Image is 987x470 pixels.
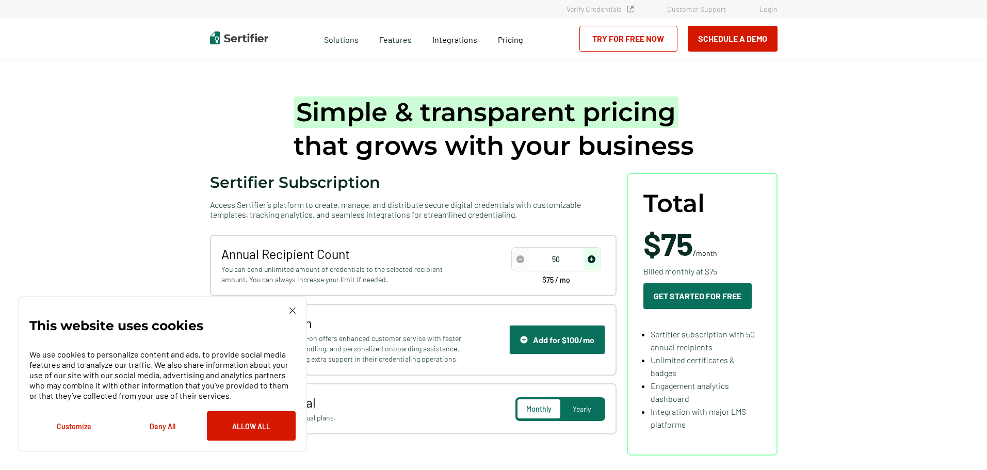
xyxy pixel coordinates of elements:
span: Total [643,189,705,218]
a: Integrations [432,32,477,45]
a: Pricing [498,32,523,45]
button: Support IconAdd for $100/mo [509,325,605,354]
button: Get Started For Free [643,283,752,309]
span: Monthly [526,404,552,413]
a: Login [759,5,778,13]
span: $75 [643,225,693,262]
button: Deny All [118,411,207,441]
a: Try for Free Now [579,26,677,52]
span: Get 2 months free with annual plans. [221,413,464,423]
p: We use cookies to personalize content and ads, to provide social media features and to analyze ou... [29,349,296,401]
span: Solutions [324,32,359,45]
span: Simple & transparent pricing [294,96,678,128]
span: / [643,228,717,259]
img: Increase Icon [588,255,595,263]
button: Customize [29,411,118,441]
span: Pricing [498,35,523,44]
a: Verify Credentials [567,5,634,13]
span: Features [379,32,412,45]
span: Sertifier Subscription [210,173,380,192]
span: Integration with major LMS platforms [651,407,746,429]
span: Engagement analytics dashboard [651,381,729,403]
h1: that grows with your business [294,95,694,163]
span: Sertifier subscription with 50 annual recipients [651,329,755,352]
span: month [696,249,717,257]
img: Verified [627,6,634,12]
img: Support Icon [520,336,528,344]
span: Unlimited certificates & badges [651,355,735,378]
span: Access Sertifier’s platform to create, manage, and distribute secure digital credentials with cus... [210,200,617,219]
span: decrease number [512,248,529,270]
div: Add for $100/mo [520,335,594,345]
span: Annual Recipient Count [221,246,464,262]
button: Schedule a Demo [688,26,778,52]
img: Decrease Icon [516,255,524,263]
span: Integrations [432,35,477,44]
span: Billed monthly at $75 [643,265,717,278]
a: Customer Support [667,5,726,13]
span: You can send unlimited amount of credentials to the selected recipient amount. You can always inc... [221,264,464,285]
button: Allow All [207,411,296,441]
span: $75 / mo [542,277,570,284]
span: increase number [584,248,600,270]
iframe: Chat Widget [935,420,987,470]
img: Sertifier | Digital Credentialing Platform [210,31,268,44]
span: Yearly [573,404,591,413]
p: This website uses cookies [29,320,203,331]
span: The Advanced Support Add-on offers enhanced customer service with faster response times, priority... [221,333,464,364]
span: Support Add-On [221,315,464,331]
span: Payment Interval [221,395,464,410]
img: Cookie Popup Close [289,307,296,314]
